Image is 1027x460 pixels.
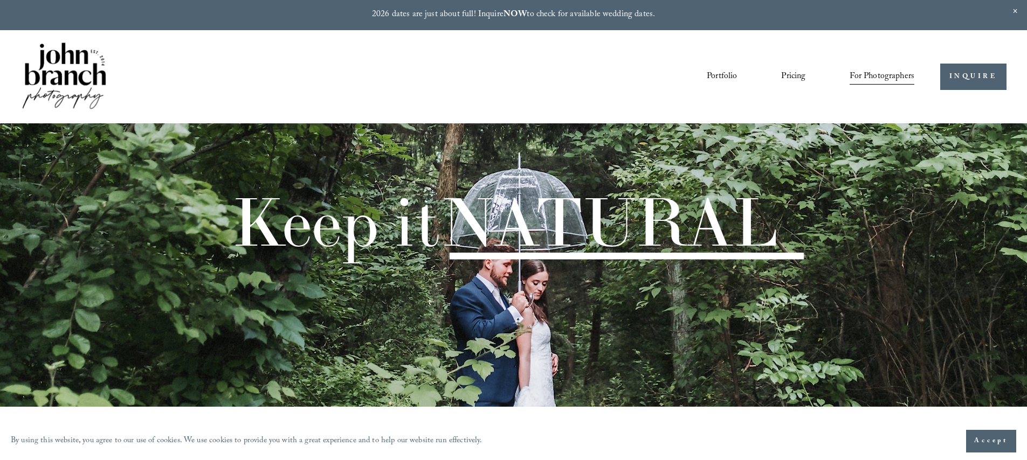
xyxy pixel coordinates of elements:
[974,436,1008,447] span: Accept
[231,189,778,256] h1: Keep it
[440,179,778,264] span: NATURAL
[966,430,1016,452] button: Accept
[781,68,805,86] a: Pricing
[11,434,483,449] p: By using this website, you agree to our use of cookies. We use cookies to provide you with a grea...
[850,68,914,86] a: folder dropdown
[20,40,108,113] img: John Branch IV Photography
[940,64,1007,90] a: INQUIRE
[707,68,737,86] a: Portfolio
[850,68,914,85] span: For Photographers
